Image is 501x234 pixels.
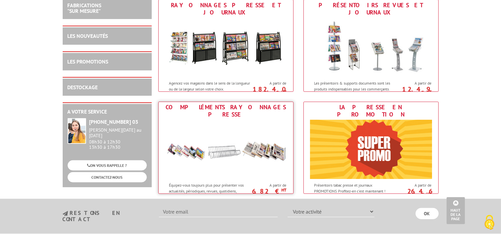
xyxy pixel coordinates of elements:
[165,120,287,179] img: Compléments rayonnages presse
[89,127,147,150] div: 08h30 à 12h30 13h30 à 17h30
[63,210,149,222] h3: restons en contact
[394,87,431,95] p: 12.49 €
[305,2,437,16] div: Présentoirs revues et journaux
[253,183,286,188] span: A partir de
[416,208,439,219] input: OK
[253,81,286,86] span: A partir de
[169,80,251,91] p: Agencez vos magasins dans le sens de la longueur ou de la largeur selon votre choix.
[303,102,439,194] a: La presse en promotion La presse en promotion Présentoirs tabac presse et journaux PROMOTIONS Pro...
[68,58,109,65] a: LES PROMOTIONS
[160,2,292,16] div: Rayonnages presse et journaux
[426,191,431,197] sup: HT
[447,197,465,224] a: Haut de la page
[68,118,86,144] img: widget-service.jpg
[281,187,286,193] sup: HT
[160,104,292,118] div: Compléments rayonnages presse
[398,183,431,188] span: A partir de
[68,33,108,39] a: LES NOUVEAUTÉS
[89,118,139,125] strong: [PHONE_NUMBER] 03
[310,120,432,179] img: La presse en promotion
[68,109,147,115] h2: A votre service
[63,211,68,217] img: newsletter.jpg
[68,2,102,14] a: FABRICATIONS"Sur Mesure"
[249,87,286,95] p: 182.40 €
[481,214,498,231] img: Cookies (fenêtre modale)
[314,80,396,91] p: Les présentoirs & supports documents sont les produits indispensables pour les commerçants.
[305,104,437,118] div: La presse en promotion
[158,102,294,194] a: Compléments rayonnages presse Compléments rayonnages presse Équipez-vous toujours plus pour prése...
[165,18,287,77] img: Rayonnages presse et journaux
[68,84,98,91] a: DESTOCKAGE
[159,206,278,217] input: Votre email
[68,172,147,182] a: CONTACTEZ-NOUS
[310,18,432,77] img: Présentoirs revues et journaux
[89,127,147,139] div: [PERSON_NAME][DATE] au [DATE]
[249,189,286,193] p: 6.82 €
[68,160,147,170] a: ON VOUS RAPPELLE ?
[314,182,396,194] p: Présentoirs tabac presse et journaux PROMOTIONS Profitez-en c'est maintenant !
[169,182,251,199] p: Équipez-vous toujours plus pour présenter vos actualités, périodiques, revues, quotidiens, nouvel...
[426,89,431,95] sup: HT
[398,81,431,86] span: A partir de
[394,189,431,197] p: 26.46 €
[281,89,286,95] sup: HT
[478,212,501,234] button: Cookies (fenêtre modale)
